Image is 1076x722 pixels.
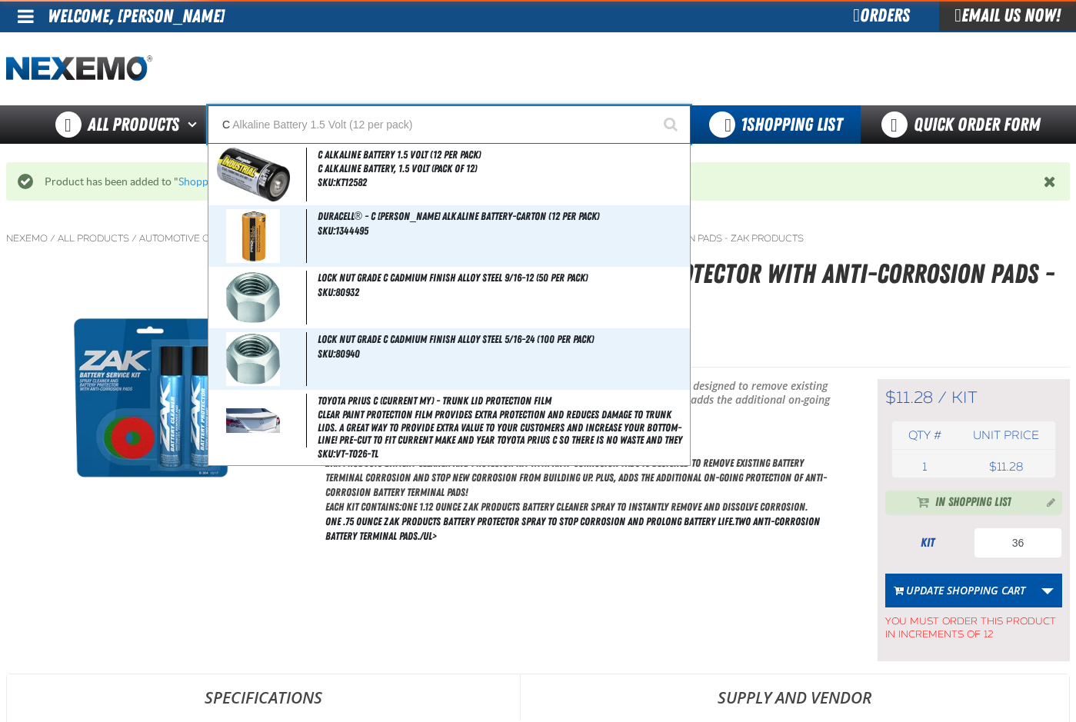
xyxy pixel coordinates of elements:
span: C Alkaline Battery, 1.5 Volt (Pack of 12) [318,162,687,175]
th: Qty # [892,421,958,450]
span: Lock Nut Grade C Cadmium Finish Alloy Steel 5/16-24 (100 per pack) [318,333,594,345]
span: Lock Nut Grade C Cadmium Finish Alloy Steel 9/16-12 (50 per pack) [318,271,588,284]
td: $11.28 [958,456,1055,477]
img: Battery Service Kit - Cleaner & Protector with Anti-Corrosion Pads - ZAK Products [7,285,298,510]
a: Quick Order Form [861,105,1069,144]
span: SKU:1344495 [318,225,368,237]
img: Nexemo logo [6,55,152,82]
span: kit [951,388,978,408]
button: Update Shopping Cart [885,574,1034,607]
span: / [50,232,55,245]
span: SKU:VT-TO26-TL [318,448,378,460]
input: Product Quantity [974,527,1062,558]
span: / [938,388,947,408]
span: SKU:80932 [318,286,359,298]
span: SKU:80940 [318,348,360,360]
input: Search [208,105,691,144]
a: Nexemo [6,232,48,245]
div: One .75 ounce ZAK Products Battery Protector spray to stop corrosion and prolong battery life.Two... [325,456,839,543]
a: Shopping Cart [178,175,247,188]
span: Shopping List [741,114,842,135]
a: Home [6,55,152,82]
strong: 1 [741,114,747,135]
img: 5b11580d4e9e8842714333-p_31312.jpg [226,332,280,386]
button: Open All Products pages [182,105,208,144]
a: Supply and Vendor [521,674,1070,720]
img: 5b11582dd3148392293197-kt12582.jpg [217,148,290,201]
p: ZAK Products Battery Cleaner and Protector Kit with Anti-Corrosion Pads is designed to remove exi... [325,456,839,500]
span: Clear paint protection film provides extra protection and reduces damage to trunk lids. A great w... [318,408,687,447]
span: $11.28 [885,388,933,408]
a: Automotive Chemicals [139,232,258,245]
div: kit [885,534,970,551]
span: You must order this product in increments of 12 [885,607,1062,641]
p: Each kit contains:One 1.12 ounce ZAK Products Battery Cleaner spray to instantly remove and disso... [325,500,839,514]
span: SKU:KT12582 [318,176,367,188]
span: Toyota Prius C (Current MY) - Trunk Lid Protection Film [318,394,551,407]
a: All Products [58,232,129,245]
div: Product has been added to " " [33,175,1044,189]
button: Close the Notification [1040,170,1062,193]
button: You have 1 Shopping List. Open to view details [691,105,861,144]
p: SKU: [325,338,1070,360]
th: Unit price [958,421,1055,450]
button: Manage current product in the Shopping List [1034,492,1059,511]
span: Duracell® - C [PERSON_NAME] Alkaline Battery-Carton (12 per pack) [318,210,599,222]
a: More Actions [1033,574,1062,607]
span: C Alkaline Battery 1.5 Volt (12 per pack) [318,148,481,161]
button: Start Searching [652,105,691,144]
span: In Shopping List [935,494,1011,512]
img: 5b11580d4a9d5556381536-p_31312_1.jpg [226,271,280,324]
h1: Battery Service Kit - Cleaner & Protector with Anti-Corrosion Pads - ZAK Products [325,254,1070,334]
span: All Products [88,111,179,138]
nav: Breadcrumbs [6,232,1070,245]
img: 5b11584e4654f747486255-1344495-a.jpg [226,209,280,263]
img: 5b11589e96b53941786171-3m-trunk-lid-protection-film_3_55.jpg [226,394,280,448]
span: 1 [922,460,927,474]
span: / [132,232,137,245]
a: Specifications [7,674,520,720]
